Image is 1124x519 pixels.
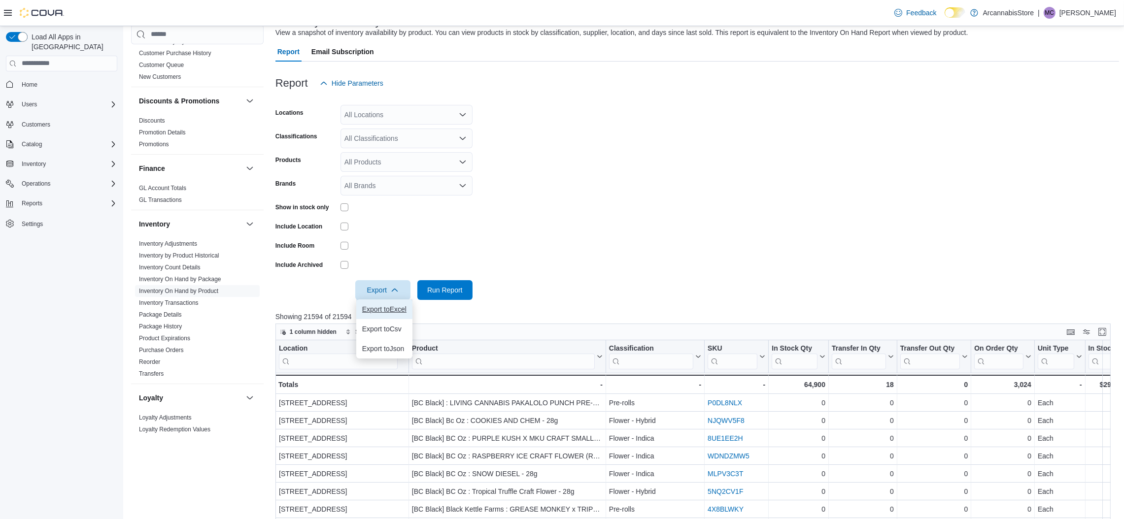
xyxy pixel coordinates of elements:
[2,117,121,131] button: Customers
[974,415,1031,426] div: 0
[279,415,406,426] div: [STREET_ADDRESS]
[275,156,301,164] label: Products
[906,8,936,18] span: Feedback
[139,62,184,68] a: Customer Queue
[2,137,121,151] button: Catalog
[2,177,121,191] button: Operations
[1038,450,1082,462] div: Each
[139,414,192,422] span: Loyalty Adjustments
[275,203,329,211] label: Show in stock only
[332,78,383,88] span: Hide Parameters
[316,73,387,93] button: Hide Parameters
[278,379,406,390] div: Totals
[974,486,1031,497] div: 0
[1038,486,1082,497] div: Each
[18,178,55,190] button: Operations
[139,264,201,271] a: Inventory Count Details
[275,77,308,89] h3: Report
[412,450,603,462] div: [BC Black] BC Oz : RASPBERRY ICE CRAFT FLOWER (RASPBERRY KUSH X ICE CREAM CAKE) - 28g
[609,450,701,462] div: Flower - Indica
[290,328,337,336] span: 1 column hidden
[772,432,825,444] div: 0
[139,252,219,259] a: Inventory by Product Historical
[139,185,186,192] a: GL Account Totals
[139,299,199,306] a: Inventory Transactions
[22,100,37,108] span: Users
[139,196,182,203] a: GL Transactions
[18,197,117,209] span: Reports
[139,163,242,173] button: Finance
[974,344,1031,369] button: On Order Qty
[412,344,595,353] div: Product
[412,379,603,390] div: -
[1038,397,1082,409] div: Each
[131,24,264,87] div: Customer
[22,220,43,228] span: Settings
[427,285,463,295] span: Run Report
[18,138,46,150] button: Catalog
[900,379,968,390] div: 0
[139,219,170,229] h3: Inventory
[18,98,41,110] button: Users
[22,140,42,148] span: Catalog
[279,397,406,409] div: [STREET_ADDRESS]
[2,196,121,210] button: Reports
[139,414,192,421] a: Loyalty Adjustments
[139,323,182,330] a: Package History
[139,299,199,307] span: Inventory Transactions
[139,346,184,354] span: Purchase Orders
[139,426,210,433] a: Loyalty Redemption Values
[22,121,50,129] span: Customers
[139,117,165,124] a: Discounts
[832,503,894,515] div: 0
[139,49,211,57] span: Customer Purchase History
[708,379,765,390] div: -
[139,73,181,81] span: New Customers
[139,73,181,80] a: New Customers
[900,486,968,497] div: 0
[275,261,323,269] label: Include Archived
[609,432,701,444] div: Flower - Indica
[832,486,894,497] div: 0
[1044,7,1056,19] div: Matt Chernoff
[6,73,117,257] nav: Complex example
[139,275,221,283] span: Inventory On Hand by Package
[412,344,603,369] button: Product
[459,111,467,119] button: Open list of options
[279,344,398,353] div: Location
[974,379,1031,390] div: 3,024
[609,344,693,353] div: Classification
[1038,7,1040,19] p: |
[772,344,817,369] div: In Stock Qty
[131,238,264,384] div: Inventory
[244,392,256,404] button: Loyalty
[279,432,406,444] div: [STREET_ADDRESS]
[1038,432,1082,444] div: Each
[139,240,197,247] a: Inventory Adjustments
[275,109,304,117] label: Locations
[279,503,406,515] div: [STREET_ADDRESS]
[275,132,317,140] label: Classifications
[1065,326,1077,338] button: Keyboard shortcuts
[1059,7,1116,19] p: [PERSON_NAME]
[18,217,117,229] span: Settings
[1038,344,1082,369] button: Unit Type
[974,397,1031,409] div: 0
[18,78,117,91] span: Home
[412,344,595,369] div: Product
[983,7,1034,19] p: ArcannabisStore
[277,42,300,62] span: Report
[139,393,163,403] h3: Loyalty
[708,344,765,369] button: SKU
[2,97,121,111] button: Users
[18,118,117,130] span: Customers
[341,326,385,338] button: Sort fields
[609,415,701,426] div: Flower - Hybrid
[139,334,190,342] span: Product Expirations
[708,434,743,442] a: 8UE1EE2H
[1038,344,1074,353] div: Unit Type
[832,450,894,462] div: 0
[139,117,165,125] span: Discounts
[355,328,381,336] span: Sort fields
[609,468,701,480] div: Flower - Indica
